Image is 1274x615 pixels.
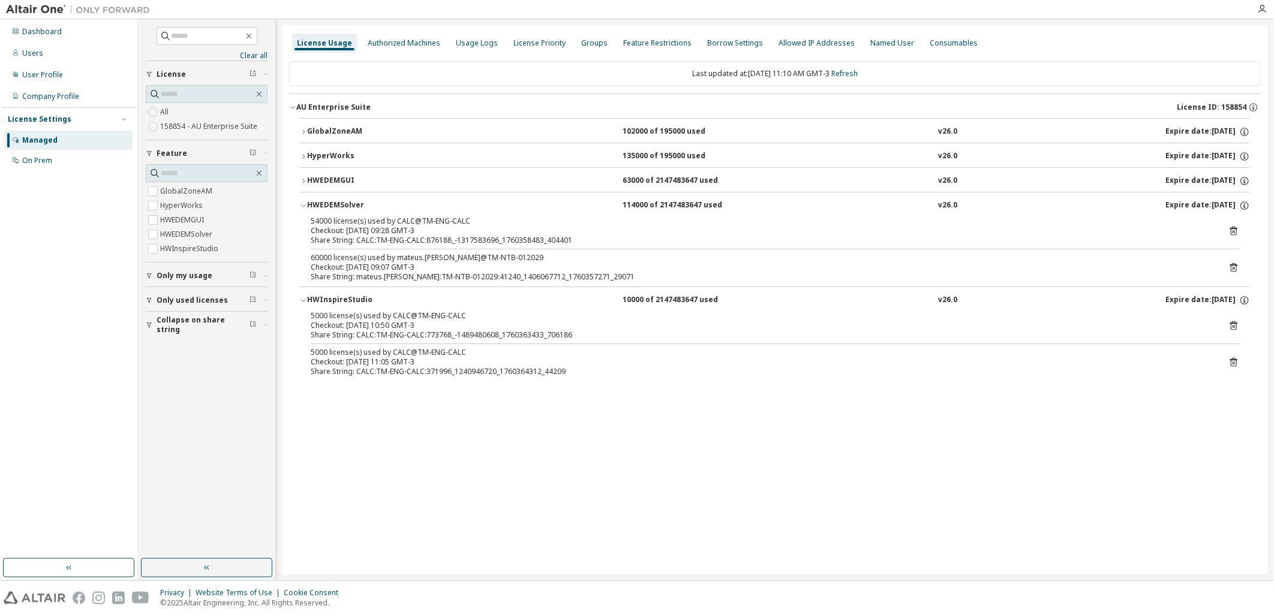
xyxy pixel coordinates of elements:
[311,367,1210,376] div: Share String: CALC:TM-ENG-CALC:371996_1240946720_1760364312_44209
[146,61,268,88] button: License
[311,357,1210,367] div: Checkout: [DATE] 11:05 GMT-3
[300,119,1250,145] button: GlobalZoneAM102000 of 195000 usedv26.0Expire date:[DATE]
[939,151,958,162] div: v26.0
[311,236,1210,245] div: Share String: CALC:TM-ENG-CALC:876188_-1317583696_1760358483_404401
[132,592,149,604] img: youtube.svg
[146,263,268,289] button: Only my usage
[513,38,566,48] div: License Priority
[300,192,1250,219] button: HWEDEMSolver114000 of 2147483647 usedv26.0Expire date:[DATE]
[160,227,215,242] label: HWEDEMSolver
[311,330,1210,340] div: Share String: CALC:TM-ENG-CALC:773768_-1489480608_1760363433_706186
[297,38,352,48] div: License Usage
[1165,126,1250,137] div: Expire date: [DATE]
[250,271,257,281] span: Clear filter
[160,588,196,598] div: Privacy
[1165,200,1250,211] div: Expire date: [DATE]
[22,27,62,37] div: Dashboard
[300,143,1250,170] button: HyperWorks135000 of 195000 usedv26.0Expire date:[DATE]
[1177,103,1246,112] span: License ID: 158854
[311,321,1210,330] div: Checkout: [DATE] 10:50 GMT-3
[160,105,171,119] label: All
[4,592,65,604] img: altair_logo.svg
[300,168,1250,194] button: HWEDEMGUI63000 of 2147483647 usedv26.0Expire date:[DATE]
[939,295,958,306] div: v26.0
[160,198,205,213] label: HyperWorks
[22,135,58,145] div: Managed
[456,38,498,48] div: Usage Logs
[157,296,228,305] span: Only used licenses
[73,592,85,604] img: facebook.svg
[307,126,415,137] div: GlobalZoneAM
[6,4,156,16] img: Altair One
[112,592,125,604] img: linkedin.svg
[623,151,731,162] div: 135000 of 195000 used
[581,38,608,48] div: Groups
[250,70,257,79] span: Clear filter
[831,68,858,79] a: Refresh
[160,119,260,134] label: 158854 - AU Enterprise Suite
[284,588,345,598] div: Cookie Consent
[311,226,1210,236] div: Checkout: [DATE] 09:28 GMT-3
[289,94,1261,120] button: AU Enterprise SuiteLicense ID: 158854
[22,92,79,101] div: Company Profile
[623,38,692,48] div: Feature Restrictions
[8,114,71,124] div: License Settings
[307,295,415,306] div: HWInspireStudio
[930,38,978,48] div: Consumables
[307,176,415,186] div: HWEDEMGUI
[22,156,52,165] div: On Prem
[146,140,268,167] button: Feature
[1165,176,1250,186] div: Expire date: [DATE]
[160,242,221,256] label: HWInspireStudio
[22,70,63,80] div: User Profile
[250,320,257,330] span: Clear filter
[311,311,1210,321] div: 5000 license(s) used by CALC@TM-ENG-CALC
[146,287,268,313] button: Only used licenses
[296,103,371,112] div: AU Enterprise Suite
[300,287,1250,313] button: HWInspireStudio10000 of 2147483647 usedv26.0Expire date:[DATE]
[196,588,284,598] div: Website Terms of Use
[160,598,345,608] p: © 2025 Altair Engineering, Inc. All Rights Reserved.
[250,149,257,158] span: Clear filter
[779,38,855,48] div: Allowed IP Addresses
[289,61,1261,86] div: Last updated at: [DATE] 11:10 AM GMT-3
[939,200,958,211] div: v26.0
[160,213,206,227] label: HWEDEMGUI
[157,271,212,281] span: Only my usage
[307,200,415,211] div: HWEDEMSolver
[307,151,415,162] div: HyperWorks
[146,51,268,61] a: Clear all
[623,126,731,137] div: 102000 of 195000 used
[157,70,186,79] span: License
[160,184,215,198] label: GlobalZoneAM
[22,49,43,58] div: Users
[939,126,958,137] div: v26.0
[623,295,731,306] div: 10000 of 2147483647 used
[157,149,187,158] span: Feature
[939,176,958,186] div: v26.0
[1165,151,1250,162] div: Expire date: [DATE]
[311,272,1210,282] div: Share String: mateus.[PERSON_NAME]:TM-NTB-012029:41240_1406067712_1760357271_29071
[146,312,268,338] button: Collapse on share string
[1165,295,1250,306] div: Expire date: [DATE]
[623,176,731,186] div: 63000 of 2147483647 used
[311,253,1210,263] div: 60000 license(s) used by mateus.[PERSON_NAME]@TM-NTB-012029
[311,216,1210,226] div: 54000 license(s) used by CALC@TM-ENG-CALC
[157,315,250,334] span: Collapse on share string
[250,296,257,305] span: Clear filter
[368,38,440,48] div: Authorized Machines
[707,38,763,48] div: Borrow Settings
[311,263,1210,272] div: Checkout: [DATE] 09:07 GMT-3
[92,592,105,604] img: instagram.svg
[623,200,731,211] div: 114000 of 2147483647 used
[870,38,914,48] div: Named User
[311,348,1210,357] div: 5000 license(s) used by CALC@TM-ENG-CALC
